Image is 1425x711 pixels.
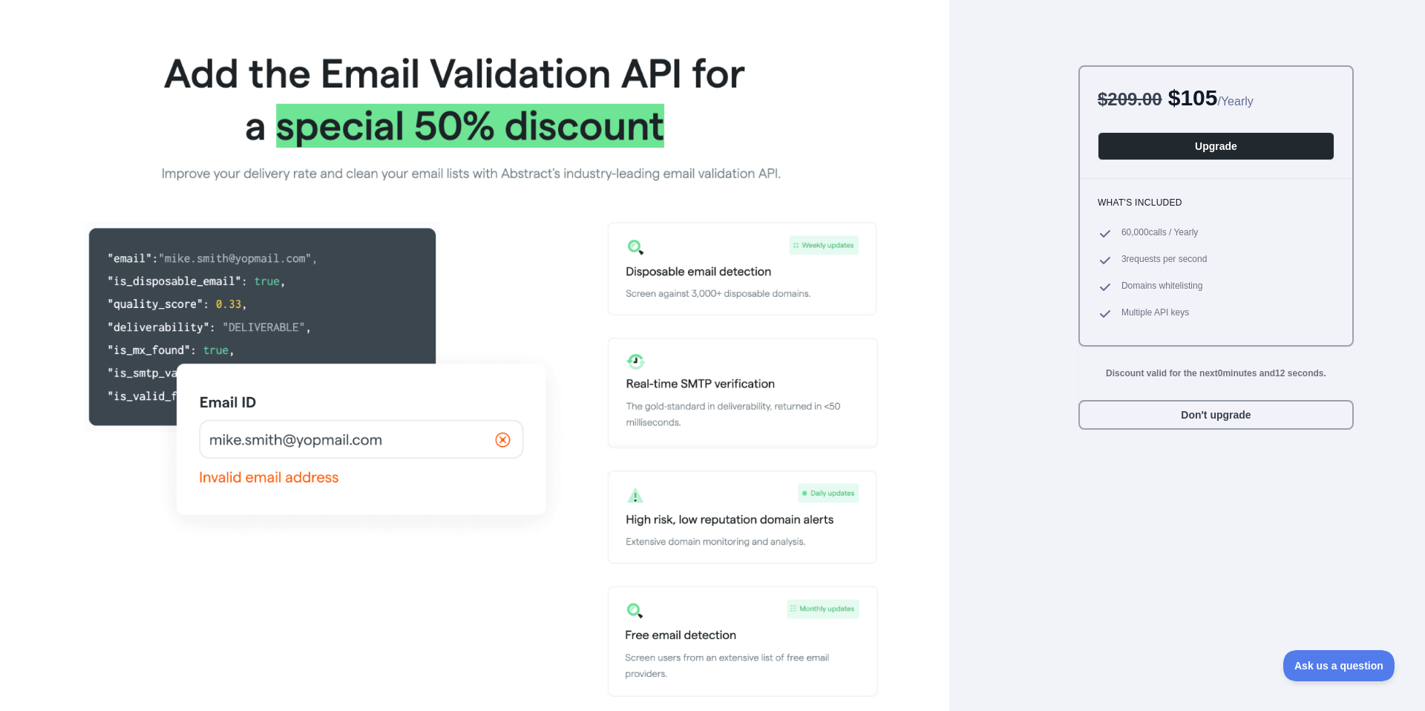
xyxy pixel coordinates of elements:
[174,88,236,97] div: Palabras clave
[42,24,73,36] div: v 4.0.25
[1098,89,1162,109] span: $ 209.00
[1098,132,1334,160] button: Upgrade
[1106,368,1326,379] strong: Discount valid for the next 0 minutes and 12 seconds.
[1098,197,1334,209] h3: What's included
[1121,307,1189,321] span: Multiple API keys
[24,39,36,50] img: website_grey.svg
[71,36,878,699] img: Offer
[1217,95,1253,108] span: / Yearly
[62,86,73,98] img: tab_domain_overview_orange.svg
[158,86,170,98] img: tab_keywords_by_traffic_grey.svg
[1121,280,1202,295] span: Domains whitelisting
[1121,226,1198,241] span: 60,000 calls / Yearly
[1168,85,1218,110] span: $ 105
[24,24,36,36] img: logo_orange.svg
[78,88,114,97] div: Dominio
[39,39,166,50] div: Dominio: [DOMAIN_NAME]
[1121,253,1207,268] span: 3 requests per second
[1078,400,1354,430] button: Don't upgrade
[1283,650,1395,681] iframe: Toggle Customer Support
